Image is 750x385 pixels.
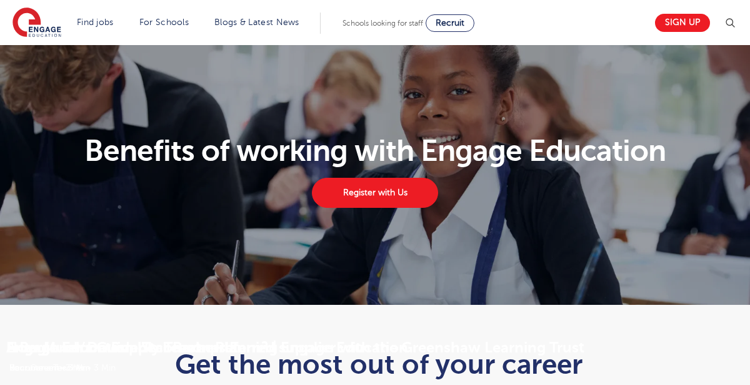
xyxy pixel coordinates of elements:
[655,14,710,32] a: Sign up
[139,18,189,27] a: For Schools
[436,18,464,28] span: Recruit
[77,18,114,27] a: Find jobs
[312,178,438,208] a: Register with Us
[9,136,741,166] h1: Benefits of working with Engage Education
[12,8,61,39] img: Engage Education
[214,18,299,27] a: Blogs & Latest News
[426,14,474,32] a: Recruit
[342,19,423,28] span: Schools looking for staff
